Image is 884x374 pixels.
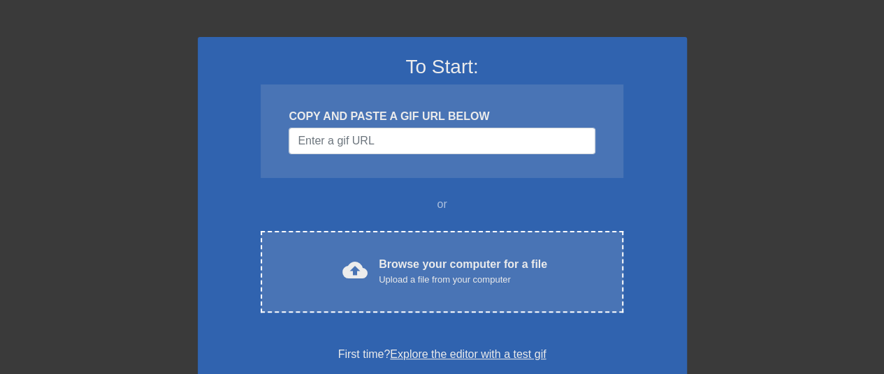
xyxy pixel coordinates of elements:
[289,128,595,154] input: Username
[379,256,547,287] div: Browse your computer for a file
[379,273,547,287] div: Upload a file from your computer
[390,348,546,360] a: Explore the editor with a test gif
[216,346,669,363] div: First time?
[234,196,651,213] div: or
[342,257,368,283] span: cloud_upload
[216,55,669,79] h3: To Start:
[289,108,595,125] div: COPY AND PASTE A GIF URL BELOW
